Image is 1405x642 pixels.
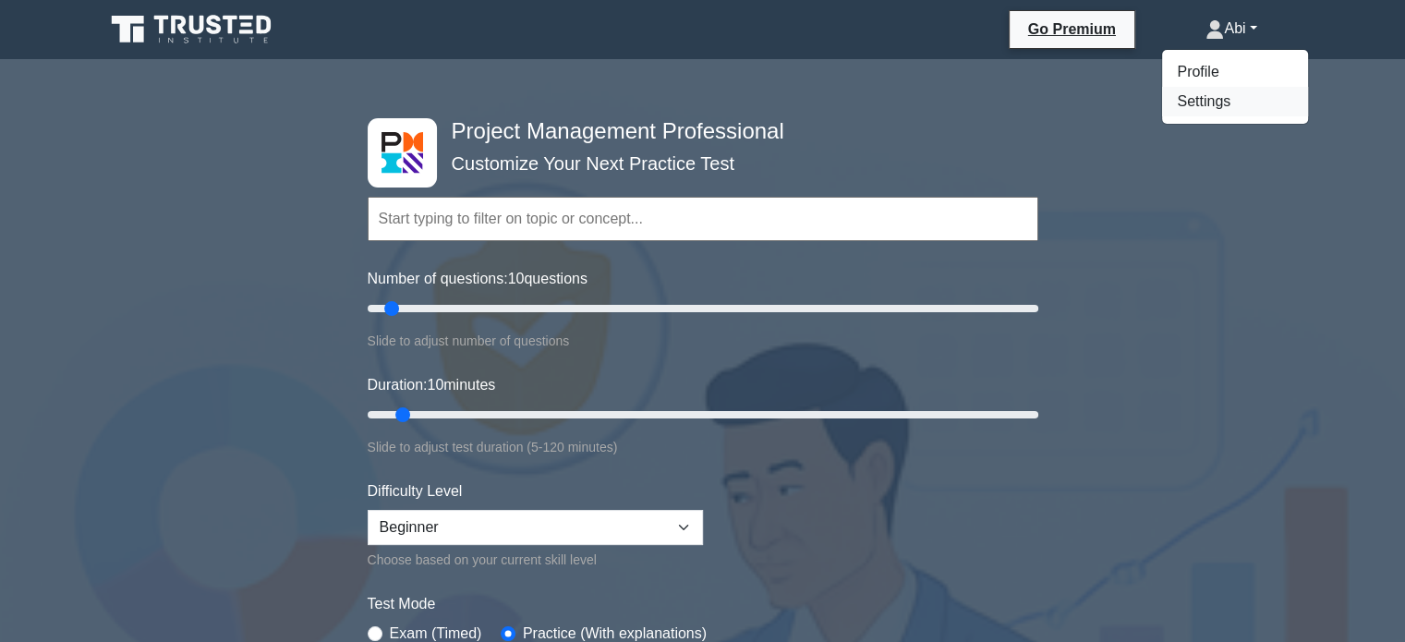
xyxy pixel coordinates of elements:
[368,549,703,571] div: Choose based on your current skill level
[427,377,443,393] span: 10
[368,268,587,290] label: Number of questions: questions
[1161,49,1309,125] ul: Abi
[1162,87,1308,116] a: Settings
[368,436,1038,458] div: Slide to adjust test duration (5-120 minutes)
[1017,18,1127,41] a: Go Premium
[368,593,1038,615] label: Test Mode
[368,374,496,396] label: Duration: minutes
[444,118,948,145] h4: Project Management Professional
[1162,57,1308,87] a: Profile
[368,197,1038,241] input: Start typing to filter on topic or concept...
[368,480,463,503] label: Difficulty Level
[368,330,1038,352] div: Slide to adjust number of questions
[1161,10,1301,47] a: Abi
[508,271,525,286] span: 10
